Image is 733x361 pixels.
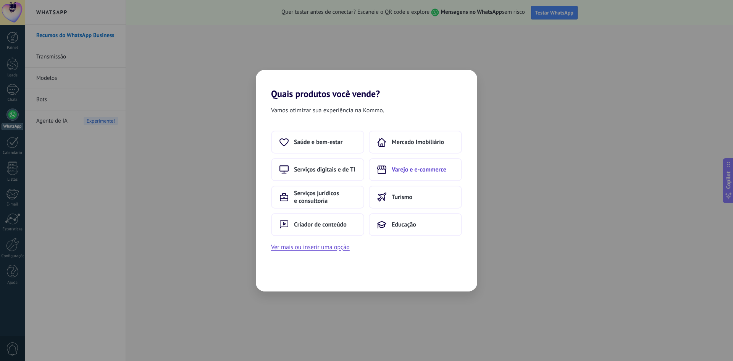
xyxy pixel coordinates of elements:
[369,158,462,181] button: Varejo e e-commerce
[294,189,356,205] span: Serviços jurídicos e consultoria
[369,213,462,236] button: Educação
[392,221,416,228] span: Educação
[369,186,462,209] button: Turismo
[256,70,477,99] h2: Quais produtos você vende?
[271,105,384,115] span: Vamos otimizar sua experiência na Kommo.
[271,242,350,252] button: Ver mais ou inserir uma opção
[271,213,364,236] button: Criador de conteúdo
[369,131,462,154] button: Mercado Imobiliário
[294,138,342,146] span: Saúde e bem-estar
[271,131,364,154] button: Saúde e bem-estar
[392,138,444,146] span: Mercado Imobiliário
[271,158,364,181] button: Serviços digitais e de TI
[294,221,347,228] span: Criador de conteúdo
[392,193,412,201] span: Turismo
[271,186,364,209] button: Serviços jurídicos e consultoria
[294,166,355,173] span: Serviços digitais e de TI
[392,166,446,173] span: Varejo e e-commerce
